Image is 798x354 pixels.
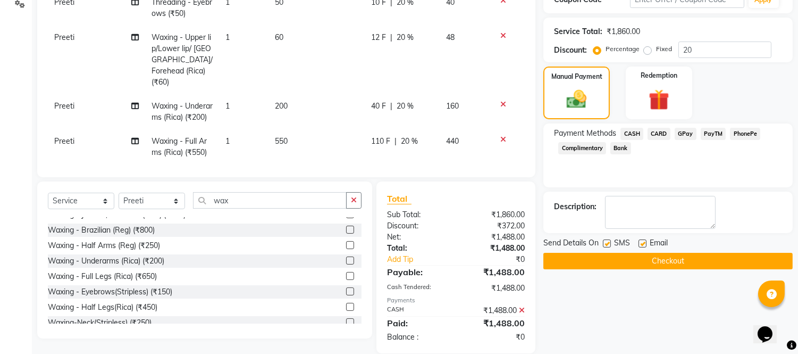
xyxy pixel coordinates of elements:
div: Net: [379,232,456,243]
label: Manual Payment [551,72,602,81]
button: Checkout [543,253,793,269]
div: Payments [387,296,525,305]
div: ₹0 [456,332,533,343]
span: | [394,136,397,147]
span: Send Details On [543,237,599,251]
label: Fixed [656,44,672,54]
span: 1 [225,136,230,146]
div: Waxing - Underarms (Rica) (₹200) [48,256,164,267]
span: 48 [446,32,455,42]
img: _gift.svg [642,87,676,113]
span: Preeti [54,136,74,146]
span: 60 [275,32,283,42]
span: Waxing - Upper lip/Lower lip/ [GEOGRAPHIC_DATA]/ Forehead (Rica) (₹60) [152,32,213,87]
div: Waxing - Full Legs (Rica) (₹650) [48,271,157,282]
div: ₹1,488.00 [456,232,533,243]
span: SMS [614,237,630,251]
iframe: chat widget [753,311,787,343]
input: Search or Scan [193,192,347,209]
div: ₹1,860.00 [607,26,640,37]
div: ₹0 [469,254,533,265]
div: ₹1,488.00 [456,283,533,294]
div: Waxing-Neck(Stripless) (₹250) [48,317,152,328]
div: Service Total: [554,26,602,37]
div: Waxing - Half Arms (Reg) (₹250) [48,240,160,251]
span: Total [387,193,411,204]
span: Preeti [54,32,74,42]
img: _cash.svg [560,88,592,111]
div: ₹372.00 [456,220,533,232]
div: Waxing - Half Legs(Rica) (₹450) [48,302,157,313]
span: | [390,101,392,112]
span: CARD [648,128,670,140]
div: Discount: [554,45,587,56]
span: CASH [620,128,643,140]
span: Email [650,237,668,251]
div: Description: [554,201,597,212]
label: Redemption [641,71,677,80]
div: CASH [379,305,456,316]
div: ₹1,488.00 [456,243,533,254]
div: Discount: [379,220,456,232]
span: 160 [446,101,459,111]
div: Cash Tendered: [379,283,456,294]
div: ₹1,860.00 [456,209,533,220]
span: Payment Methods [554,128,616,139]
div: ₹1,488.00 [456,305,533,316]
div: Balance : [379,332,456,343]
div: Sub Total: [379,209,456,220]
span: 12 F [371,32,386,43]
span: 110 F [371,136,390,147]
span: GPay [675,128,696,140]
span: | [390,32,392,43]
span: 40 F [371,101,386,112]
div: Waxing - Brazilian (Reg) (₹800) [48,225,155,236]
div: Paid: [379,317,456,330]
span: 1 [225,32,230,42]
div: Payable: [379,266,456,278]
label: Percentage [606,44,640,54]
span: 20 % [397,32,414,43]
span: 20 % [401,136,418,147]
span: PhonePe [730,128,760,140]
span: 20 % [397,101,414,112]
span: Preeti [54,101,74,111]
span: 550 [275,136,288,146]
div: ₹1,488.00 [456,266,533,278]
span: 1 [225,101,230,111]
span: Complimentary [558,142,606,154]
span: PayTM [701,128,726,140]
span: Waxing - Underarms (Rica) (₹200) [152,101,213,122]
span: Waxing - Full Arms (Rica) (₹550) [152,136,207,157]
a: Add Tip [379,254,469,265]
span: Bank [610,142,631,154]
span: 200 [275,101,288,111]
div: Waxing - Eyebrows(Stripless) (₹150) [48,286,172,298]
div: ₹1,488.00 [456,317,533,330]
div: Total: [379,243,456,254]
span: 440 [446,136,459,146]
